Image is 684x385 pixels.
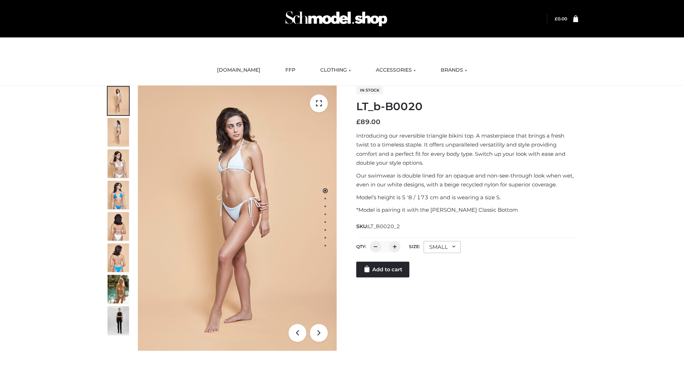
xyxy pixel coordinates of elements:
[356,222,401,231] span: SKU:
[555,16,558,21] span: £
[280,62,301,78] a: FFP
[356,118,380,126] bdi: 89.00
[356,131,578,168] p: Introducing our reversible triangle bikini top. A masterpiece that brings a fresh twist to a time...
[108,149,129,178] img: ArielClassicBikiniTop_CloudNine_AzureSky_OW114ECO_3-scaled.jpg
[108,87,129,115] img: ArielClassicBikiniTop_CloudNine_AzureSky_OW114ECO_1-scaled.jpg
[424,241,461,253] div: SMALL
[555,16,567,21] bdi: 0.00
[108,243,129,272] img: ArielClassicBikiniTop_CloudNine_AzureSky_OW114ECO_8-scaled.jpg
[108,275,129,303] img: Arieltop_CloudNine_AzureSky2.jpg
[356,262,409,277] a: Add to cart
[356,171,578,189] p: Our swimwear is double lined for an opaque and non-see-through look when wet, even in our white d...
[138,86,337,351] img: LT_b-B0020
[283,5,390,33] img: Schmodel Admin 964
[212,62,266,78] a: [DOMAIN_NAME]
[356,244,366,249] label: QTY:
[356,86,383,94] span: In stock
[368,223,400,230] span: LT_B0020_2
[315,62,356,78] a: CLOTHING
[409,244,420,249] label: Size:
[108,181,129,209] img: ArielClassicBikiniTop_CloudNine_AzureSky_OW114ECO_4-scaled.jpg
[370,62,421,78] a: ACCESSORIES
[356,205,578,215] p: *Model is pairing it with the [PERSON_NAME] Classic Bottom
[108,118,129,147] img: ArielClassicBikiniTop_CloudNine_AzureSky_OW114ECO_2-scaled.jpg
[108,212,129,241] img: ArielClassicBikiniTop_CloudNine_AzureSky_OW114ECO_7-scaled.jpg
[435,62,472,78] a: BRANDS
[356,193,578,202] p: Model’s height is 5 ‘8 / 173 cm and is wearing a size S.
[356,100,578,113] h1: LT_b-B0020
[356,118,361,126] span: £
[108,306,129,335] img: 49df5f96394c49d8b5cbdcda3511328a.HD-1080p-2.5Mbps-49301101_thumbnail.jpg
[555,16,567,21] a: £0.00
